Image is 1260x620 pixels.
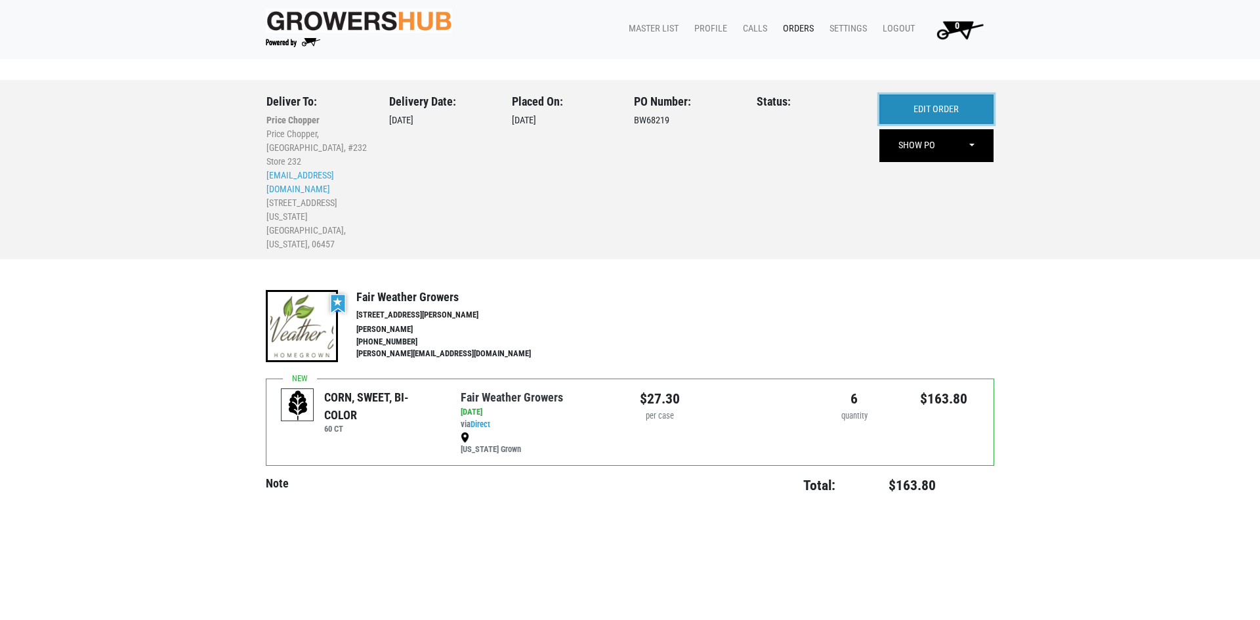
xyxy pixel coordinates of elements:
img: original-fc7597fdc6adbb9d0e2ae620e786d1a2.jpg [266,9,452,33]
span: 0 [955,20,959,31]
a: Fair Weather Growers [461,390,563,404]
h6: 60 CT [324,424,440,434]
h4: Note [266,476,745,491]
a: Settings [819,16,872,41]
li: [PHONE_NUMBER] [356,336,558,348]
h4: $163.80 [843,477,936,494]
a: [EMAIL_ADDRESS][DOMAIN_NAME] [266,170,334,194]
div: [US_STATE] Grown [461,431,620,456]
h3: PO Number: [634,94,737,109]
img: Powered by Big Wheelbarrow [266,38,320,47]
li: [STREET_ADDRESS][PERSON_NAME] [356,309,558,321]
span: quantity [841,411,868,421]
h4: Total: [765,477,835,494]
img: Cart [931,16,989,43]
img: map_marker-0e94453035b3232a4d21701695807de9.png [461,432,469,443]
span: BW68219 [634,115,669,126]
li: Store 232 [266,155,369,169]
a: EDIT ORDER [879,94,994,125]
h4: Fair Weather Growers [356,290,558,304]
div: $27.30 [640,388,680,409]
img: thumbnail-66b73ed789e5fdb011f67f3ae1eff6c2.png [266,290,338,362]
a: 0 [920,16,994,43]
a: Direct [471,419,490,429]
a: Profile [684,16,732,41]
a: SHOW PO [881,131,953,161]
a: Master List [618,16,684,41]
a: Logout [872,16,920,41]
div: 6 [819,388,889,409]
div: [DATE] [389,94,492,252]
h3: Deliver To: [266,94,369,109]
h3: Delivery Date: [389,94,492,109]
div: [DATE] [461,406,620,419]
h3: Status: [757,94,860,109]
div: CORN, SWEET, BI-COLOR [324,388,440,424]
div: via [461,406,620,456]
li: [STREET_ADDRESS][US_STATE] [266,196,369,224]
div: [DATE] [512,94,615,252]
li: Price Chopper, [GEOGRAPHIC_DATA], #232 [266,127,369,155]
li: [PERSON_NAME] [356,323,558,336]
div: $163.80 [909,388,979,409]
img: placeholder-variety-43d6402dacf2d531de610a020419775a.svg [282,389,314,422]
div: per case [640,410,680,423]
li: [PERSON_NAME][EMAIL_ADDRESS][DOMAIN_NAME] [356,348,558,360]
h3: Placed On: [512,94,615,109]
b: Price Chopper [266,115,320,125]
li: [GEOGRAPHIC_DATA], [US_STATE], 06457 [266,224,369,251]
a: Calls [732,16,772,41]
a: Orders [772,16,819,41]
